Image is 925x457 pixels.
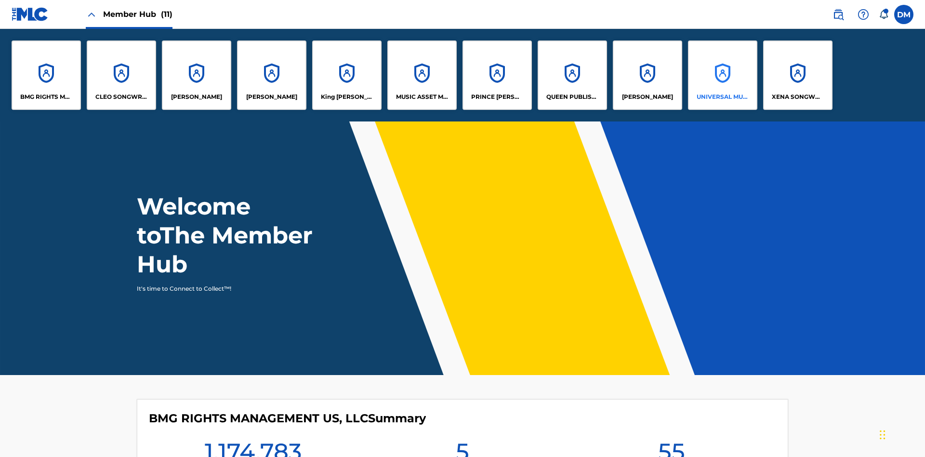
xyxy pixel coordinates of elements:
img: Close [86,9,97,20]
a: Public Search [829,5,848,24]
a: AccountsBMG RIGHTS MANAGEMENT US, LLC [12,40,81,110]
span: Member Hub [103,9,172,20]
iframe: Chat Widget [877,411,925,457]
p: RONALD MCTESTERSON [622,93,673,101]
h4: BMG RIGHTS MANAGEMENT US, LLC [149,411,426,426]
p: MUSIC ASSET MANAGEMENT (MAM) [396,93,449,101]
div: User Menu [894,5,913,24]
a: Accounts[PERSON_NAME] [162,40,231,110]
div: Notifications [879,10,888,19]
p: EYAMA MCSINGER [246,93,297,101]
img: help [858,9,869,20]
p: QUEEN PUBLISHA [546,93,599,101]
img: MLC Logo [12,7,49,21]
p: PRINCE MCTESTERSON [471,93,524,101]
a: AccountsPRINCE [PERSON_NAME] [462,40,532,110]
a: Accounts[PERSON_NAME] [613,40,682,110]
a: AccountsCLEO SONGWRITER [87,40,156,110]
a: AccountsMUSIC ASSET MANAGEMENT (MAM) [387,40,457,110]
a: AccountsKing [PERSON_NAME] [312,40,382,110]
p: UNIVERSAL MUSIC PUB GROUP [697,93,749,101]
p: ELVIS COSTELLO [171,93,222,101]
a: AccountsXENA SONGWRITER [763,40,832,110]
a: AccountsQUEEN PUBLISHA [538,40,607,110]
p: It's time to Connect to Collect™! [137,284,304,293]
a: Accounts[PERSON_NAME] [237,40,306,110]
div: Help [854,5,873,24]
p: BMG RIGHTS MANAGEMENT US, LLC [20,93,73,101]
h1: Welcome to The Member Hub [137,192,317,279]
p: XENA SONGWRITER [772,93,824,101]
img: search [832,9,844,20]
iframe: Resource Center [898,300,925,382]
a: AccountsUNIVERSAL MUSIC PUB GROUP [688,40,757,110]
p: CLEO SONGWRITER [95,93,148,101]
div: Drag [880,420,885,449]
p: King McTesterson [321,93,373,101]
span: (11) [161,10,172,19]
